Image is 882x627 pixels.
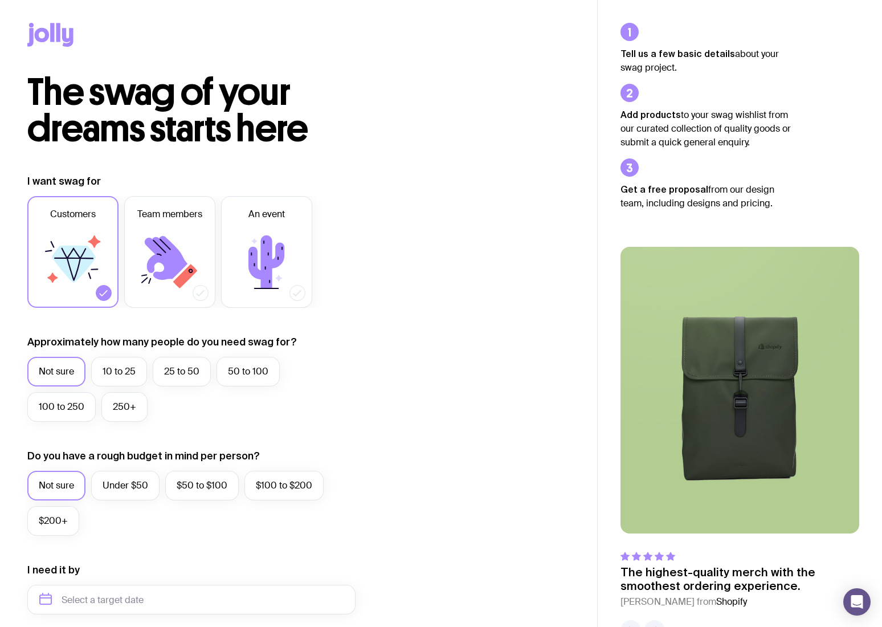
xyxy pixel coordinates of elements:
[27,449,260,463] label: Do you have a rough budget in mind per person?
[91,357,147,386] label: 10 to 25
[27,357,85,386] label: Not sure
[620,48,735,59] strong: Tell us a few basic details
[716,596,747,608] span: Shopify
[217,357,280,386] label: 50 to 100
[27,392,96,422] label: 100 to 250
[137,207,202,221] span: Team members
[101,392,148,422] label: 250+
[620,595,859,609] cite: [PERSON_NAME] from
[27,585,356,614] input: Select a target date
[244,471,324,500] label: $100 to $200
[620,182,791,210] p: from our design team, including designs and pricing.
[620,109,681,120] strong: Add products
[843,588,871,616] div: Open Intercom Messenger
[27,506,79,536] label: $200+
[620,184,708,194] strong: Get a free proposal
[50,207,96,221] span: Customers
[165,471,239,500] label: $50 to $100
[27,335,297,349] label: Approximately how many people do you need swag for?
[153,357,211,386] label: 25 to 50
[248,207,285,221] span: An event
[27,471,85,500] label: Not sure
[620,47,791,75] p: about your swag project.
[27,563,80,577] label: I need it by
[620,565,859,593] p: The highest-quality merch with the smoothest ordering experience.
[620,108,791,149] p: to your swag wishlist from our curated collection of quality goods or submit a quick general enqu...
[27,70,308,151] span: The swag of your dreams starts here
[91,471,160,500] label: Under $50
[27,174,101,188] label: I want swag for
